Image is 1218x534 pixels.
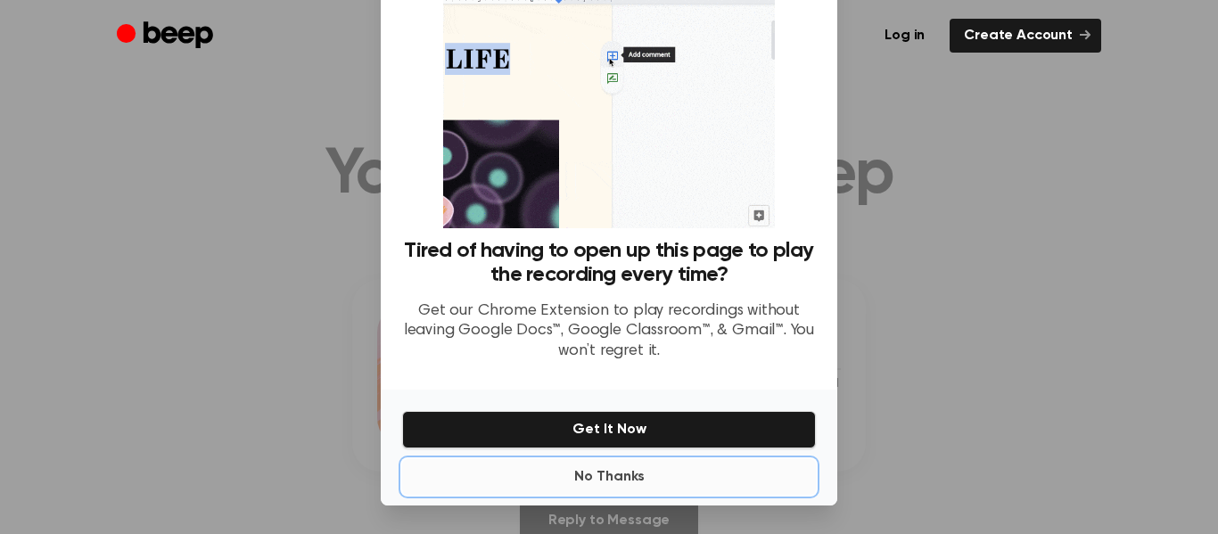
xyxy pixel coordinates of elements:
[402,239,816,287] h3: Tired of having to open up this page to play the recording every time?
[402,459,816,495] button: No Thanks
[117,19,218,53] a: Beep
[870,19,939,53] a: Log in
[402,301,816,362] p: Get our Chrome Extension to play recordings without leaving Google Docs™, Google Classroom™, & Gm...
[402,411,816,448] button: Get It Now
[950,19,1101,53] a: Create Account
